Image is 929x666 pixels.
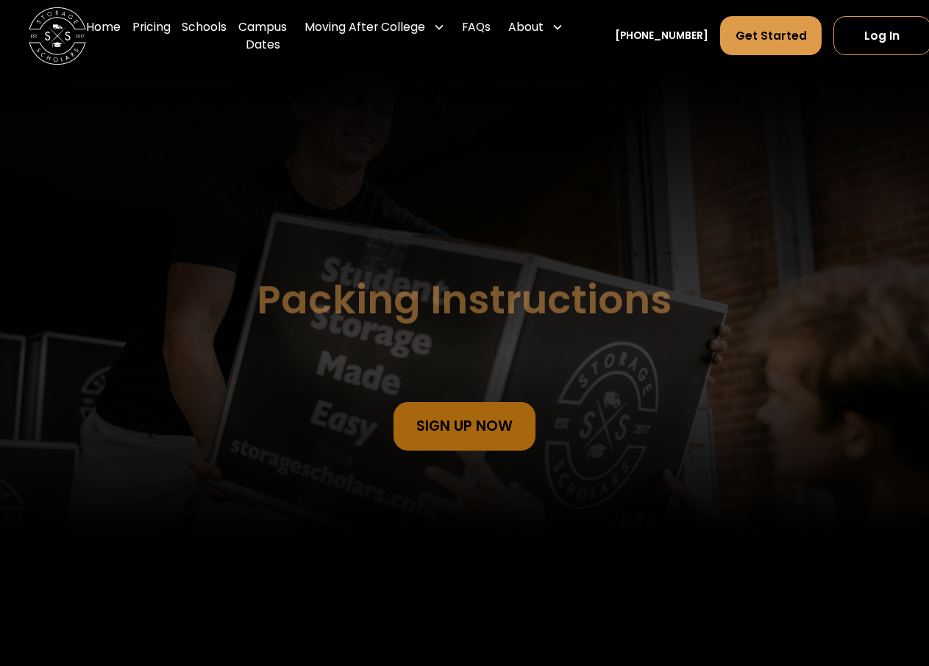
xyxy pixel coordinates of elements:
[182,7,227,65] a: Schools
[86,7,121,65] a: Home
[238,7,287,65] a: Campus Dates
[299,7,451,48] div: Moving After College
[462,7,491,65] a: FAQs
[508,18,544,35] div: About
[29,7,86,65] a: home
[502,7,569,48] div: About
[305,18,425,35] div: Moving After College
[615,29,708,44] a: [PHONE_NUMBER]
[394,402,536,451] a: sign Up Now
[132,7,171,65] a: Pricing
[720,16,822,55] a: Get Started
[257,279,672,322] h1: Packing Instructions
[416,419,513,434] div: sign Up Now
[29,7,86,65] img: Storage Scholars main logo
